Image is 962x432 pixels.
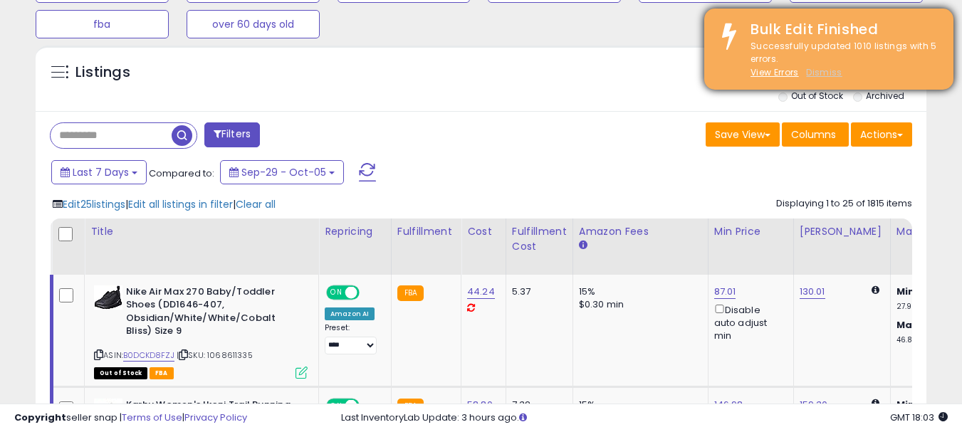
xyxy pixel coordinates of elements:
[14,411,247,425] div: seller snap | |
[714,224,788,239] div: Min Price
[123,349,174,362] a: B0DCKD8FZJ
[776,197,912,211] div: Displaying 1 to 25 of 1815 items
[90,224,313,239] div: Title
[512,224,567,254] div: Fulfillment Cost
[397,285,424,301] small: FBA
[177,349,253,361] span: | SKU: 1068611335
[53,197,276,211] div: | |
[467,224,500,239] div: Cost
[220,160,344,184] button: Sep-29 - Oct-05
[94,285,308,378] div: ASIN:
[325,323,380,355] div: Preset:
[866,90,904,102] label: Archived
[791,90,843,102] label: Out of Stock
[75,63,130,83] h5: Listings
[325,307,375,320] div: Amazon AI
[806,66,842,78] u: Dismiss
[851,122,912,147] button: Actions
[126,285,299,342] b: Nike Air Max 270 Baby/Toddler Shoes (DD1646-407, Obsidian/White/White/Cobalt Bliss) Size 9
[714,302,783,343] div: Disable auto adjust min
[896,318,921,332] b: Max:
[122,411,182,424] a: Terms of Use
[751,66,799,78] a: View Errors
[467,285,495,299] a: 44.24
[341,411,948,425] div: Last InventoryLab Update: 3 hours ago.
[241,165,326,179] span: Sep-29 - Oct-05
[791,127,836,142] span: Columns
[579,239,587,252] small: Amazon Fees.
[740,19,943,40] div: Bulk Edit Finished
[187,10,320,38] button: over 60 days old
[204,122,260,147] button: Filters
[800,224,884,239] div: [PERSON_NAME]
[328,286,345,298] span: ON
[740,40,943,80] div: Successfully updated 1010 listings with 5 errors.
[782,122,849,147] button: Columns
[579,285,697,298] div: 15%
[94,367,147,379] span: All listings that are currently out of stock and unavailable for purchase on Amazon
[512,285,562,298] div: 5.37
[73,165,129,179] span: Last 7 Days
[94,285,122,310] img: 41R82bu7tOL._SL40_.jpg
[397,224,455,239] div: Fulfillment
[579,224,702,239] div: Amazon Fees
[714,285,736,299] a: 87.01
[896,285,918,298] b: Min:
[36,10,169,38] button: fba
[579,298,697,311] div: $0.30 min
[14,411,66,424] strong: Copyright
[236,197,276,211] span: Clear all
[325,224,385,239] div: Repricing
[150,367,174,379] span: FBA
[63,197,125,211] span: Edit 25 listings
[149,167,214,180] span: Compared to:
[51,160,147,184] button: Last 7 Days
[800,285,825,299] a: 130.01
[357,286,380,298] span: OFF
[706,122,780,147] button: Save View
[128,197,233,211] span: Edit all listings in filter
[890,411,948,424] span: 2025-10-13 18:03 GMT
[184,411,247,424] a: Privacy Policy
